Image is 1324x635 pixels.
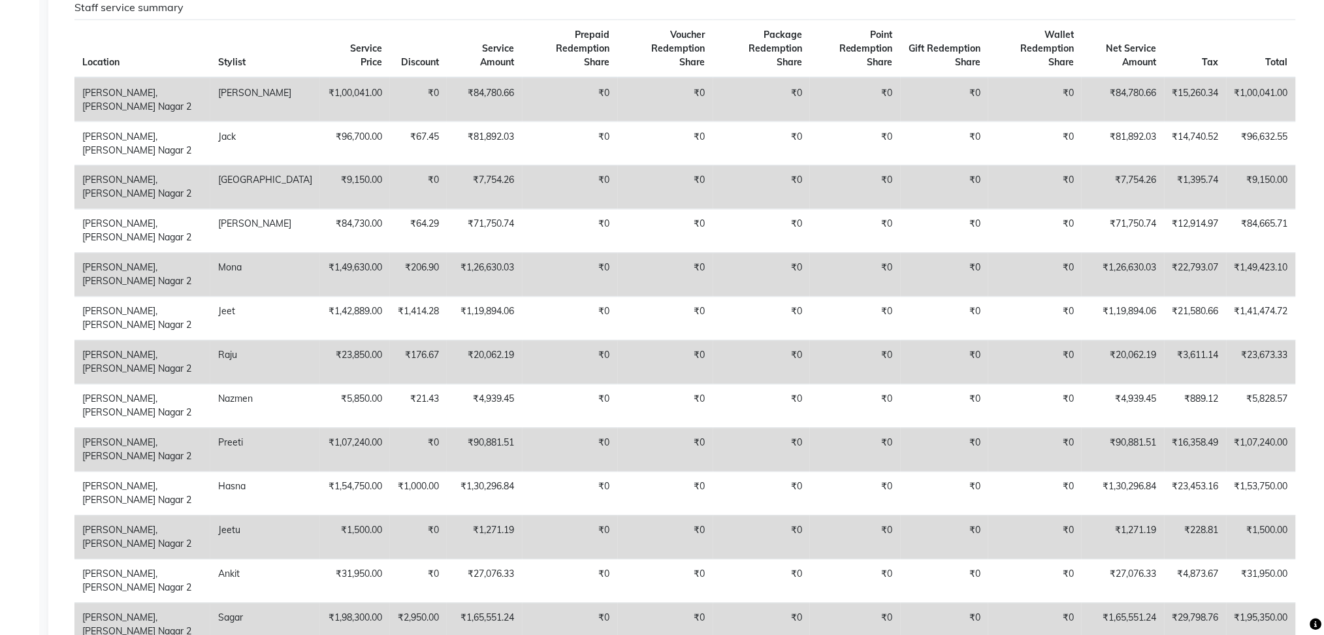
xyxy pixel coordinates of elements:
[210,297,320,340] td: Jeet
[713,472,811,515] td: ₹0
[810,340,901,384] td: ₹0
[1082,384,1164,428] td: ₹4,939.45
[74,297,210,340] td: [PERSON_NAME], [PERSON_NAME] Nagar 2
[988,515,1082,559] td: ₹0
[390,253,447,297] td: ₹206.90
[901,472,989,515] td: ₹0
[1227,559,1296,603] td: ₹31,950.00
[618,122,713,165] td: ₹0
[210,515,320,559] td: Jeetu
[901,559,989,603] td: ₹0
[390,515,447,559] td: ₹0
[713,559,811,603] td: ₹0
[447,340,522,384] td: ₹20,062.19
[988,340,1082,384] td: ₹0
[901,122,989,165] td: ₹0
[618,472,713,515] td: ₹0
[447,472,522,515] td: ₹1,30,296.84
[210,78,320,122] td: [PERSON_NAME]
[481,42,515,68] span: Service Amount
[1227,122,1296,165] td: ₹96,632.55
[1227,428,1296,472] td: ₹1,07,240.00
[618,384,713,428] td: ₹0
[1082,559,1164,603] td: ₹27,076.33
[523,78,618,122] td: ₹0
[523,209,618,253] td: ₹0
[447,165,522,209] td: ₹7,754.26
[390,122,447,165] td: ₹67.45
[210,384,320,428] td: Nazmen
[210,122,320,165] td: Jack
[1165,384,1227,428] td: ₹889.12
[390,297,447,340] td: ₹1,414.28
[1165,428,1227,472] td: ₹16,358.49
[988,122,1082,165] td: ₹0
[810,165,901,209] td: ₹0
[320,384,391,428] td: ₹5,850.00
[988,253,1082,297] td: ₹0
[390,559,447,603] td: ₹0
[652,29,705,68] span: Voucher Redemption Share
[988,384,1082,428] td: ₹0
[320,209,391,253] td: ₹84,730.00
[1165,78,1227,122] td: ₹15,260.34
[1165,472,1227,515] td: ₹23,453.16
[74,78,210,122] td: [PERSON_NAME], [PERSON_NAME] Nagar 2
[1266,56,1288,68] span: Total
[988,78,1082,122] td: ₹0
[909,42,980,68] span: Gift Redemption Share
[1082,297,1164,340] td: ₹1,19,894.06
[810,78,901,122] td: ₹0
[210,165,320,209] td: [GEOGRAPHIC_DATA]
[523,122,618,165] td: ₹0
[447,297,522,340] td: ₹1,19,894.06
[713,340,811,384] td: ₹0
[810,297,901,340] td: ₹0
[1227,253,1296,297] td: ₹1,49,423.10
[390,78,447,122] td: ₹0
[320,559,391,603] td: ₹31,950.00
[901,253,989,297] td: ₹0
[74,122,210,165] td: [PERSON_NAME], [PERSON_NAME] Nagar 2
[320,122,391,165] td: ₹96,700.00
[618,297,713,340] td: ₹0
[447,253,522,297] td: ₹1,26,630.03
[1165,253,1227,297] td: ₹22,793.07
[1165,209,1227,253] td: ₹12,914.97
[447,515,522,559] td: ₹1,271.19
[810,384,901,428] td: ₹0
[74,253,210,297] td: [PERSON_NAME], [PERSON_NAME] Nagar 2
[901,209,989,253] td: ₹0
[390,340,447,384] td: ₹176.67
[1227,209,1296,253] td: ₹84,665.71
[1227,472,1296,515] td: ₹1,53,750.00
[901,515,989,559] td: ₹0
[618,515,713,559] td: ₹0
[523,384,618,428] td: ₹0
[988,165,1082,209] td: ₹0
[320,297,391,340] td: ₹1,42,889.00
[810,122,901,165] td: ₹0
[1082,165,1164,209] td: ₹7,754.26
[618,78,713,122] td: ₹0
[618,428,713,472] td: ₹0
[1227,340,1296,384] td: ₹23,673.33
[74,384,210,428] td: [PERSON_NAME], [PERSON_NAME] Nagar 2
[1082,253,1164,297] td: ₹1,26,630.03
[1082,472,1164,515] td: ₹1,30,296.84
[1227,165,1296,209] td: ₹9,150.00
[618,559,713,603] td: ₹0
[320,515,391,559] td: ₹1,500.00
[210,340,320,384] td: Raju
[74,209,210,253] td: [PERSON_NAME], [PERSON_NAME] Nagar 2
[401,56,439,68] span: Discount
[618,253,713,297] td: ₹0
[1227,297,1296,340] td: ₹1,41,474.72
[210,428,320,472] td: Preeti
[557,29,610,68] span: Prepaid Redemption Share
[523,165,618,209] td: ₹0
[74,340,210,384] td: [PERSON_NAME], [PERSON_NAME] Nagar 2
[901,428,989,472] td: ₹0
[350,42,382,68] span: Service Price
[390,472,447,515] td: ₹1,000.00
